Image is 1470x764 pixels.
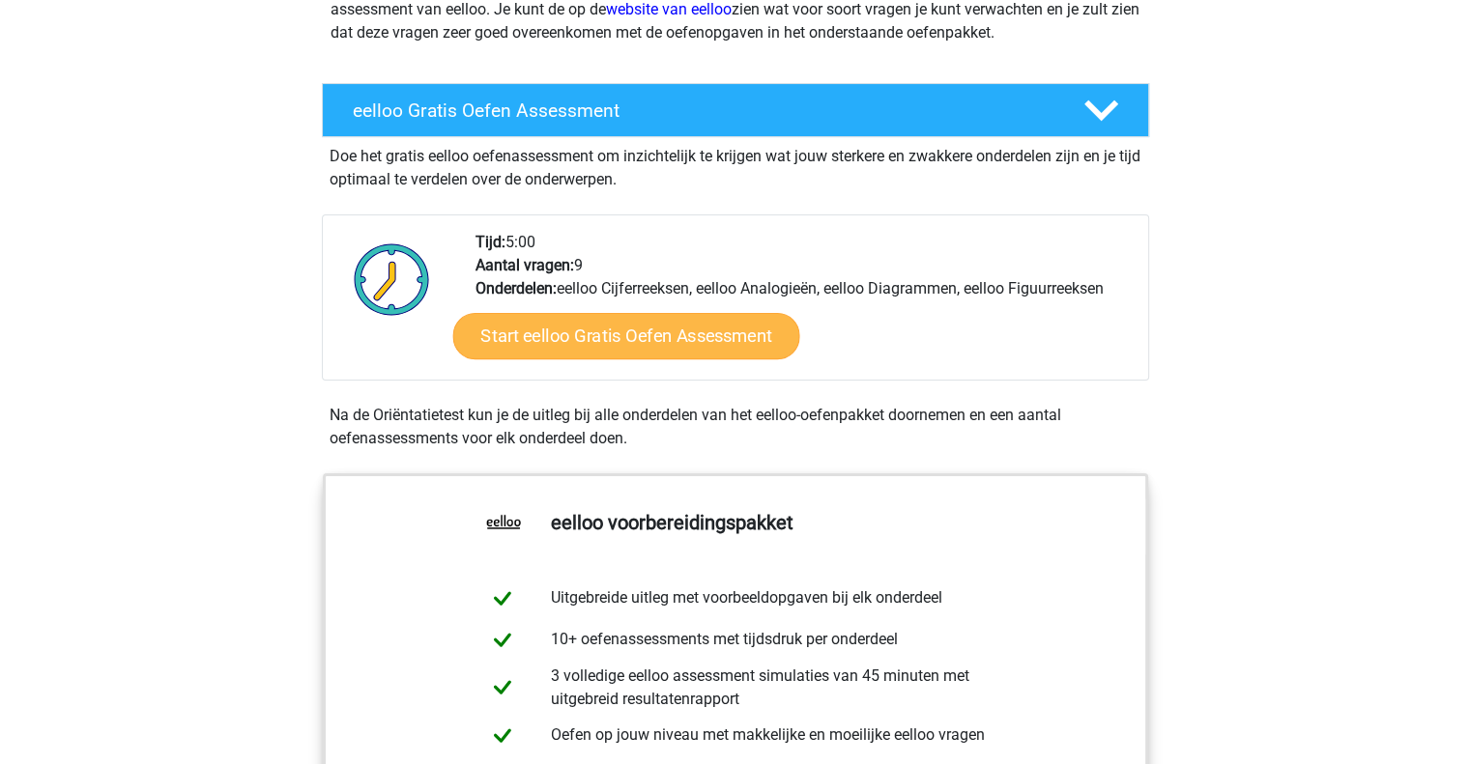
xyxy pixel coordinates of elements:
[476,256,574,274] b: Aantal vragen:
[322,137,1149,191] div: Doe het gratis eelloo oefenassessment om inzichtelijk te krijgen wat jouw sterkere en zwakkere on...
[452,313,799,359] a: Start eelloo Gratis Oefen Assessment
[476,279,557,297] b: Onderdelen:
[322,404,1149,450] div: Na de Oriëntatietest kun je de uitleg bij alle onderdelen van het eelloo-oefenpakket doornemen en...
[314,83,1157,137] a: eelloo Gratis Oefen Assessment
[353,99,1052,122] h4: eelloo Gratis Oefen Assessment
[476,233,505,251] b: Tijd:
[343,231,441,327] img: Klok
[461,231,1147,380] div: 5:00 9 eelloo Cijferreeksen, eelloo Analogieën, eelloo Diagrammen, eelloo Figuurreeksen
